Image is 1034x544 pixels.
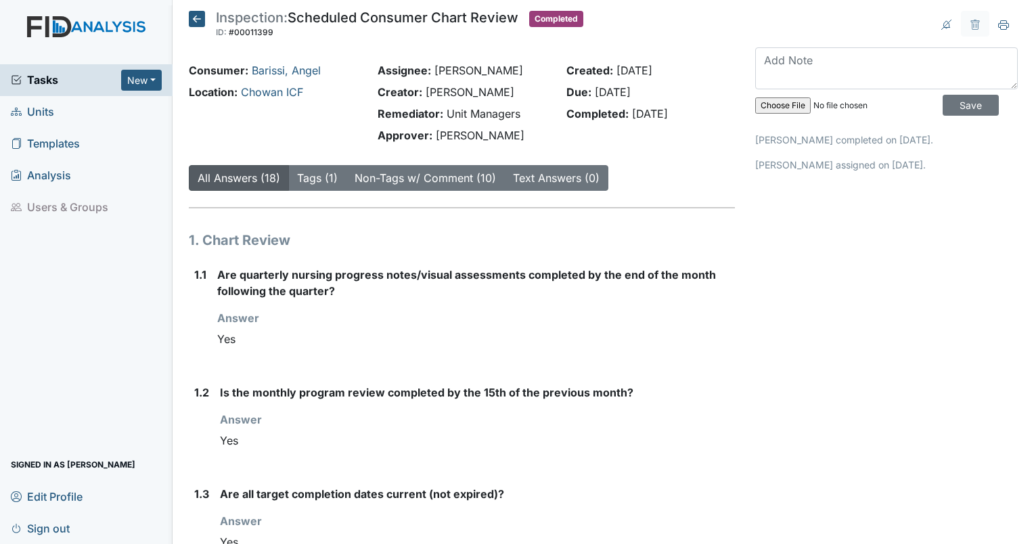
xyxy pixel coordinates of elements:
span: [DATE] [595,85,631,99]
label: Is the monthly program review completed by the 15th of the previous month? [220,384,633,401]
label: 1.1 [194,267,206,283]
button: New [121,70,162,91]
span: Unit Managers [447,107,520,120]
span: #00011399 [229,27,273,37]
label: 1.3 [194,486,209,502]
span: Units [11,101,54,122]
strong: Created: [566,64,613,77]
h1: 1. Chart Review [189,230,735,250]
label: Are all target completion dates current (not expired)? [220,486,504,502]
span: Completed [529,11,583,27]
strong: Remediator: [378,107,443,120]
button: Text Answers (0) [504,165,608,191]
span: [PERSON_NAME] [426,85,514,99]
span: Inspection: [216,9,288,26]
strong: Answer [220,413,262,426]
span: Signed in as [PERSON_NAME] [11,454,135,475]
a: Chowan ICF [241,85,303,99]
label: Are quarterly nursing progress notes/visual assessments completed by the end of the month followi... [217,267,735,299]
strong: Assignee: [378,64,431,77]
a: Text Answers (0) [513,171,600,185]
span: Analysis [11,165,71,186]
a: Barissi, Angel [252,64,321,77]
button: All Answers (18) [189,165,289,191]
input: Save [943,95,999,116]
strong: Approver: [378,129,432,142]
div: Yes [220,428,735,453]
p: [PERSON_NAME] completed on [DATE]. [755,133,1018,147]
span: Edit Profile [11,486,83,507]
strong: Completed: [566,107,629,120]
strong: Consumer: [189,64,248,77]
strong: Answer [220,514,262,528]
span: [PERSON_NAME] [436,129,524,142]
div: Yes [217,326,735,352]
strong: Answer [217,311,259,325]
button: Tags (1) [288,165,346,191]
a: Tags (1) [297,171,338,185]
p: [PERSON_NAME] assigned on [DATE]. [755,158,1018,172]
a: Tasks [11,72,121,88]
span: ID: [216,27,227,37]
a: Non-Tags w/ Comment (10) [355,171,496,185]
span: [PERSON_NAME] [434,64,523,77]
div: Scheduled Consumer Chart Review [216,11,518,41]
span: Sign out [11,518,70,539]
strong: Location: [189,85,238,99]
span: [DATE] [632,107,668,120]
span: Templates [11,133,80,154]
span: [DATE] [616,64,652,77]
button: Non-Tags w/ Comment (10) [346,165,505,191]
strong: Creator: [378,85,422,99]
a: All Answers (18) [198,171,280,185]
strong: Due: [566,85,591,99]
label: 1.2 [194,384,209,401]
